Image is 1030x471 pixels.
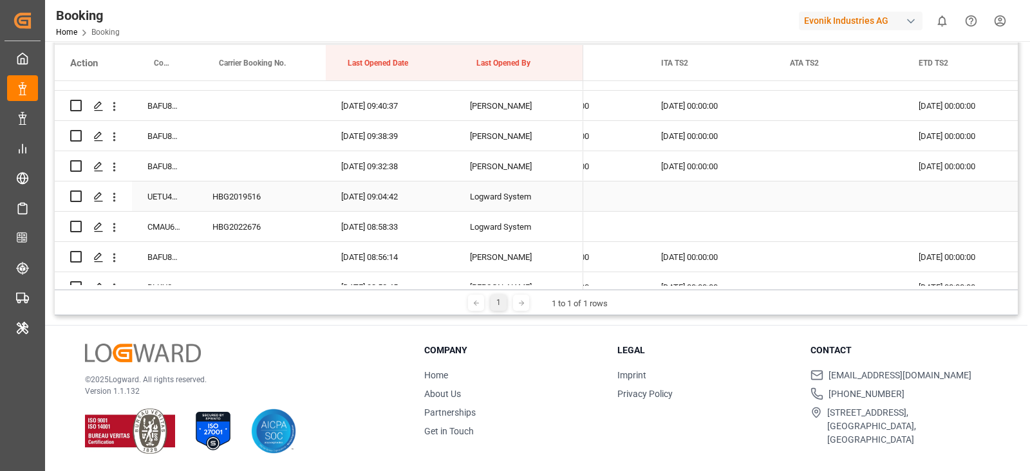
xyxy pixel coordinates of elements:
div: [DATE] 00:00:00 [646,242,774,272]
span: Container No. [154,59,170,68]
button: Evonik Industries AG [799,8,928,33]
div: Press SPACE to select this row. [55,272,583,302]
div: BAFU8630027 [132,91,197,120]
div: UETU4006040 [132,181,197,211]
a: Get in Touch [424,426,474,436]
a: Partnerships [424,407,476,418]
div: Press SPACE to select this row. [55,242,583,272]
div: [PERSON_NAME] [454,151,583,181]
div: CMAU6229745 [132,212,197,241]
h3: Company [424,344,601,357]
div: Logward System [454,212,583,241]
div: [DATE] 09:32:38 [326,151,454,181]
span: [PHONE_NUMBER] [829,387,904,401]
div: [PERSON_NAME] [454,242,583,272]
div: [DATE] 00:00:00 [646,121,774,151]
div: [DATE] 08:56:14 [326,242,454,272]
div: BAFU8619270 [132,151,197,181]
div: [DATE] 00:00:00 [646,272,774,302]
div: Booking [56,6,120,25]
div: [DATE] 09:04:42 [326,181,454,211]
span: [EMAIL_ADDRESS][DOMAIN_NAME] [829,369,971,382]
div: [PERSON_NAME] [454,91,583,120]
span: ETD TS2 [919,59,948,68]
div: Press SPACE to select this row. [55,181,583,212]
span: ITA TS2 [661,59,688,68]
div: HBG2022676 [197,212,326,241]
a: About Us [424,389,461,399]
div: [DATE] 08:52:45 [326,272,454,302]
a: Home [424,370,448,380]
div: Press SPACE to select this row. [55,91,583,121]
div: Press SPACE to select this row. [55,151,583,181]
div: 1 to 1 of 1 rows [552,297,608,310]
div: Press SPACE to select this row. [55,121,583,151]
a: Imprint [617,370,646,380]
a: Home [56,28,77,37]
h3: Legal [617,344,794,357]
img: ISO 9001 & ISO 14001 Certification [85,409,175,454]
div: Action [70,57,98,69]
div: [DATE] 00:00:00 [646,151,774,181]
div: [DATE] 08:58:33 [326,212,454,241]
div: Press SPACE to select this row. [55,212,583,242]
img: AICPA SOC [251,409,296,454]
div: [DATE] 09:38:39 [326,121,454,151]
div: [PERSON_NAME] [454,121,583,151]
div: [DATE] 09:40:37 [326,91,454,120]
p: © 2025 Logward. All rights reserved. [85,374,392,385]
div: BLKU2604341 [132,272,197,302]
span: Last Opened Date [348,59,408,68]
div: BAFU8608147 [132,242,197,272]
div: Evonik Industries AG [799,12,922,30]
button: show 0 new notifications [928,6,957,35]
div: BAFU8617149 [132,121,197,151]
span: Last Opened By [476,59,530,68]
span: Carrier Booking No. [219,59,286,68]
h3: Contact [810,344,988,357]
button: Help Center [957,6,986,35]
div: HBG2019516 [197,181,326,211]
img: Logward Logo [85,344,201,362]
span: ATA TS2 [790,59,819,68]
div: Logward System [454,181,583,211]
img: ISO 27001 Certification [191,409,236,454]
p: Version 1.1.132 [85,385,392,397]
a: Privacy Policy [617,389,673,399]
div: [PERSON_NAME] [454,272,583,302]
div: 1 [491,295,507,311]
div: [DATE] 00:00:00 [646,91,774,120]
span: [STREET_ADDRESS], [GEOGRAPHIC_DATA], [GEOGRAPHIC_DATA] [827,406,988,447]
